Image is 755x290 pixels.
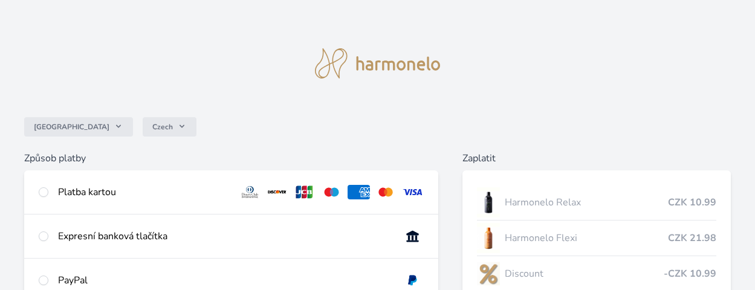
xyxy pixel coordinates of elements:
[401,185,424,199] img: visa.svg
[505,266,664,281] span: Discount
[143,117,196,137] button: Czech
[477,259,500,289] img: discount-lo.png
[477,223,500,253] img: CLEAN_FLEXI_se_stinem_x-hi_(1)-lo.jpg
[34,122,109,132] span: [GEOGRAPHIC_DATA]
[58,185,229,199] div: Platba kartou
[24,117,133,137] button: [GEOGRAPHIC_DATA]
[266,185,288,199] img: discover.svg
[315,48,441,79] img: logo.svg
[293,185,316,199] img: jcb.svg
[462,151,731,166] h6: Zaplatit
[24,151,438,166] h6: Způsob platby
[401,229,424,243] img: onlineBanking_CZ.svg
[375,185,397,199] img: mc.svg
[401,273,424,288] img: paypal.svg
[505,231,668,245] span: Harmonelo Flexi
[58,273,392,288] div: PayPal
[239,185,261,199] img: diners.svg
[668,195,716,210] span: CZK 10.99
[348,185,370,199] img: amex.svg
[58,229,392,243] div: Expresní banková tlačítka
[152,122,173,132] span: Czech
[668,231,716,245] span: CZK 21.98
[505,195,668,210] span: Harmonelo Relax
[477,187,500,217] img: CLEAN_RELAX_se_stinem_x-lo.jpg
[664,266,716,281] span: -CZK 10.99
[320,185,343,199] img: maestro.svg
